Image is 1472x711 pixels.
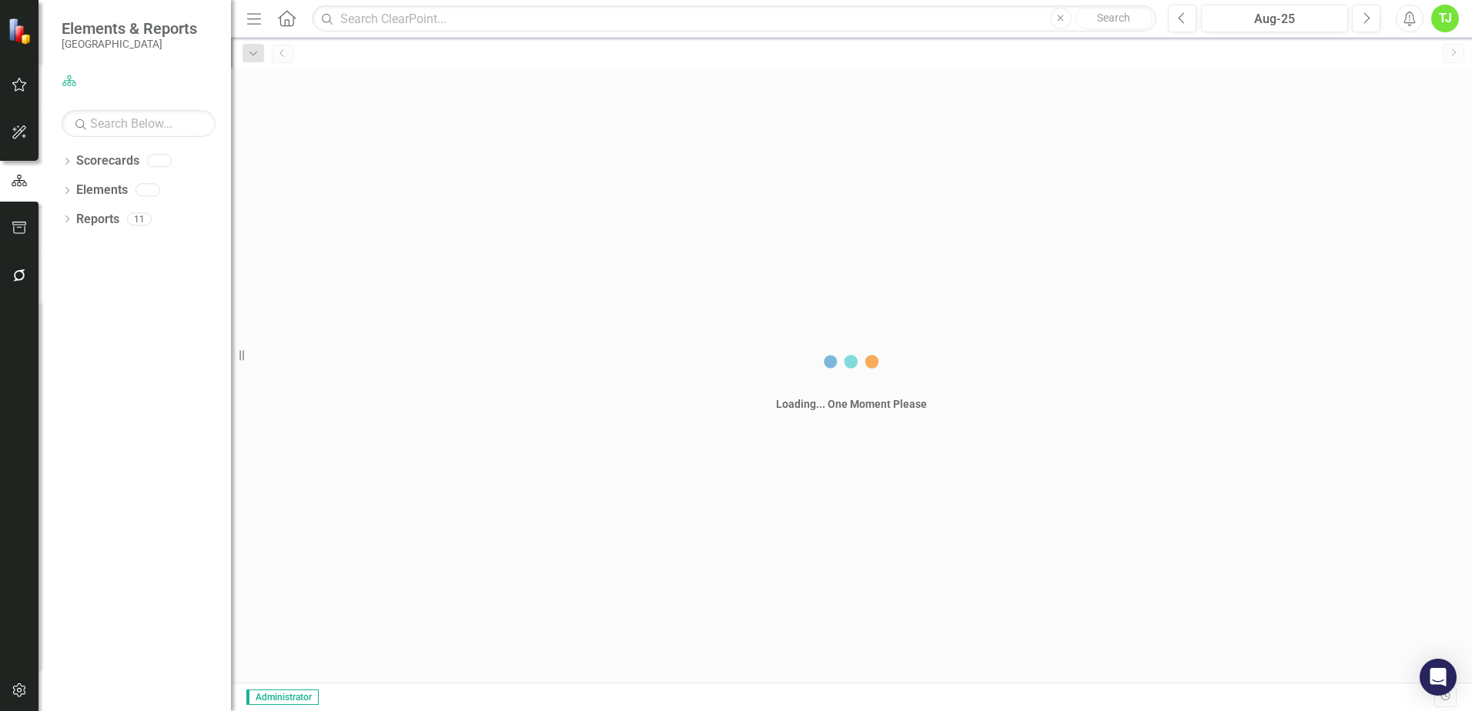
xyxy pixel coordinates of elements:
div: Open Intercom Messenger [1420,659,1457,696]
span: Elements & Reports [62,19,197,38]
input: Search ClearPoint... [312,5,1156,32]
input: Search Below... [62,110,216,137]
div: Aug-25 [1206,10,1343,28]
span: Search [1097,12,1130,24]
a: Reports [76,211,119,229]
img: ClearPoint Strategy [7,16,35,45]
a: Scorecards [76,152,139,170]
small: [GEOGRAPHIC_DATA] [62,38,197,50]
span: Administrator [246,689,319,705]
div: 11 [127,212,152,225]
a: Elements [76,182,128,199]
div: Loading... One Moment Please [776,396,927,412]
button: Aug-25 [1201,5,1348,32]
button: TJ [1431,5,1459,32]
button: Search [1076,8,1153,29]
